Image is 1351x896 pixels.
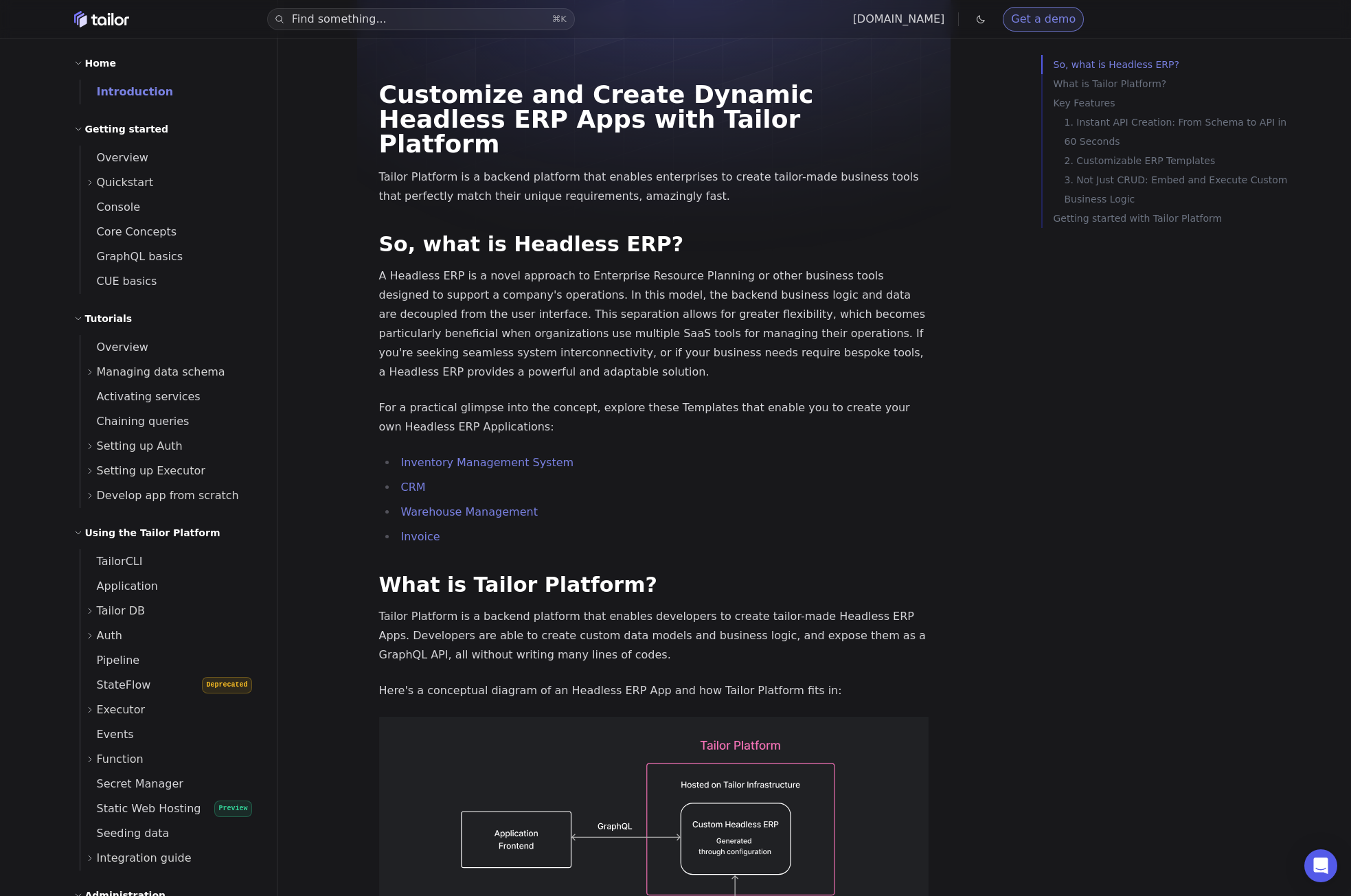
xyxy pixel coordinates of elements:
a: Introduction [80,80,260,104]
h2: Home [85,55,116,71]
a: 1. Instant API Creation: From Schema to API in 60 Seconds [1065,113,1288,151]
span: Events [80,728,134,741]
div: Open Intercom Messenger [1304,849,1337,882]
a: Invoice [401,530,440,543]
a: Get a demo [1003,7,1084,32]
a: Activating services [80,384,260,409]
a: Warehouse Management [401,505,538,518]
span: TailorCLI [80,555,143,568]
span: Auth [97,626,123,645]
span: Chaining queries [80,415,190,428]
span: Deprecated [202,677,251,693]
a: CUE basics [80,269,260,294]
span: GraphQL basics [80,250,183,263]
span: Integration guide [97,849,192,868]
button: Find something...⌘K [267,8,575,30]
a: Seeding data [80,821,260,846]
a: Events [80,722,260,747]
span: CUE basics [80,275,157,288]
p: Tailor Platform is a backend platform that enables developers to create tailor-made Headless ERP ... [379,607,929,665]
a: So, what is Headless ERP? [1054,55,1288,74]
a: Core Concepts [80,220,260,244]
button: Toggle dark mode [973,11,989,27]
span: Quickstart [97,173,154,192]
h2: Getting started [85,121,169,137]
a: [DOMAIN_NAME] [853,12,945,25]
span: Introduction [80,85,174,98]
span: Develop app from scratch [97,486,239,505]
a: 3. Not Just CRUD: Embed and Execute Custom Business Logic [1065,170,1288,209]
span: Overview [80,151,148,164]
a: Home [74,11,129,27]
a: Pipeline [80,648,260,673]
kbd: ⌘ [552,14,560,24]
span: Application [80,579,158,593]
span: Setting up Auth [97,437,183,456]
a: Overview [80,146,260,170]
span: Managing data schema [97,363,225,382]
a: StateFlowDeprecated [80,673,260,698]
a: What is Tailor Platform? [1054,74,1288,93]
a: Chaining queries [80,409,260,434]
span: Setting up Executor [97,461,205,481]
span: Overview [80,341,148,354]
span: Executor [97,700,146,720]
a: Inventory Management System [401,456,574,469]
a: Secret Manager [80,772,260,796]
a: Getting started with Tailor Platform [1054,209,1288,228]
h2: Using the Tailor Platform [85,525,220,541]
a: Static Web HostingPreview [80,796,260,821]
a: Overview [80,335,260,360]
p: Here's a conceptual diagram of an Headless ERP App and how Tailor Platform fits in: [379,681,929,700]
a: What is Tailor Platform? [379,573,657,597]
span: StateFlow [80,678,151,691]
a: GraphQL basics [80,244,260,269]
h2: Tutorials [85,310,133,327]
span: Function [97,750,144,769]
a: 2. Customizable ERP Templates [1065,151,1288,170]
span: Console [80,200,141,214]
span: Preview [214,801,251,817]
p: A Headless ERP is a novel approach to Enterprise Resource Planning or other business tools design... [379,266,929,382]
p: Tailor Platform is a backend platform that enables enterprises to create tailor-made business too... [379,168,929,206]
a: TailorCLI [80,549,260,574]
span: Core Concepts [80,225,177,238]
a: So, what is Headless ERP? [379,232,684,256]
a: Customize and Create Dynamic Headless ERP Apps with Tailor Platform [379,80,814,158]
span: Seeding data [80,827,170,840]
span: Tailor DB [97,601,146,621]
a: Key Features [1054,93,1288,113]
span: Pipeline [80,654,140,667]
kbd: K [560,14,567,24]
a: CRM [401,481,426,494]
span: Static Web Hosting [80,802,201,815]
p: For a practical glimpse into the concept, explore these Templates that enable you to create your ... [379,398,929,437]
span: Secret Manager [80,777,183,790]
a: Console [80,195,260,220]
span: Activating services [80,390,201,403]
a: Application [80,574,260,599]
